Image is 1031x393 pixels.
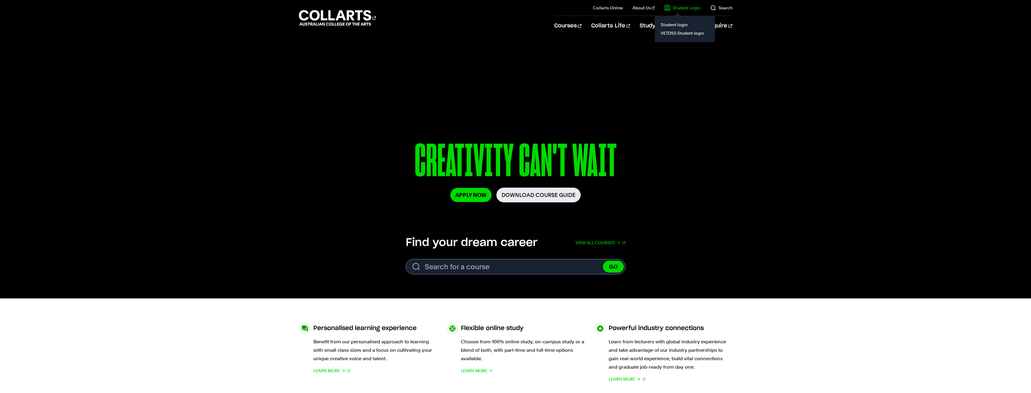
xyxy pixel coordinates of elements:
[313,338,437,363] p: Benefit from our personalised approach to learning with small class sizes and a focus on cultivat...
[461,338,585,363] p: Choose from 100% online study, on-campus study or a blend of both, with part-time and full-time o...
[387,138,645,188] p: CREATIVITY CAN'T WAIT
[609,375,646,383] a: Learn More
[313,366,340,375] span: Learn More
[609,338,732,371] p: Learn from lecturers with global industry experience and take advantage of our industry partnersh...
[313,323,417,334] h3: Personalised learning experience
[299,9,376,27] div: Go to homepage
[496,188,581,202] a: Download Course Guide
[461,323,523,334] h3: Flexible online study
[406,236,537,249] h2: Find your dream career
[450,188,492,202] a: Apply Now
[593,5,623,11] a: Collarts Online
[660,20,710,29] a: Student login
[554,16,582,36] a: Courses
[406,259,626,274] form: Search
[640,16,696,36] a: Study Information
[406,259,626,274] input: Search for a course
[609,323,704,334] h3: Powerful industry connections
[660,29,710,37] a: VETDSS Student login
[710,5,732,11] a: Search
[603,261,624,273] button: GO
[706,16,732,36] a: Enquire
[632,5,655,11] a: About Us
[609,375,635,383] span: Learn More
[664,5,700,11] a: Student Login
[591,16,630,36] a: Collarts Life
[461,366,487,375] span: Learn More
[313,366,350,375] a: Learn More
[576,236,626,249] a: View all courses
[461,366,493,375] a: Learn More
